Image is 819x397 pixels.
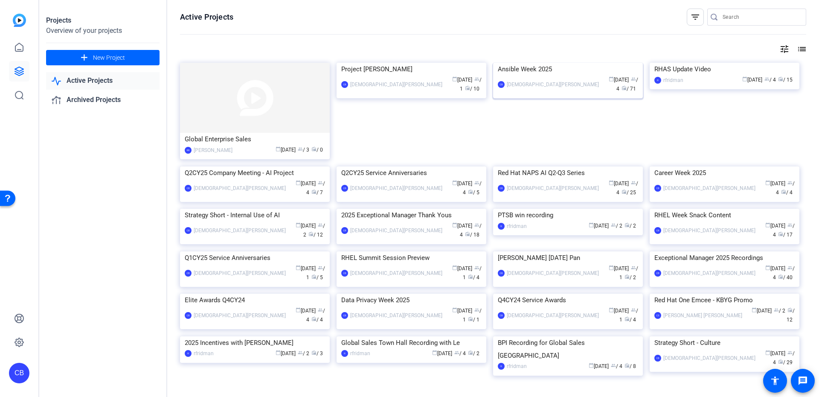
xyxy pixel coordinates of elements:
span: / 4 [764,77,776,83]
div: [DEMOGRAPHIC_DATA][PERSON_NAME] [350,269,442,277]
span: group [631,180,636,185]
span: radio [622,85,627,90]
span: group [631,307,636,312]
mat-icon: accessibility [770,376,780,386]
div: Red Hat One Emcee - KBYG Promo [654,294,795,307]
span: group [787,180,793,185]
mat-icon: filter_list [690,12,700,22]
span: radio [624,222,630,228]
input: Search [723,12,799,22]
span: group [474,76,479,82]
div: Career Week 2025 [654,166,795,179]
span: radio [624,274,630,279]
span: group [774,307,779,312]
span: / 10 [465,86,479,92]
span: calendar_today [276,350,281,355]
div: Ansible Week 2025 [498,63,638,76]
span: [DATE] [276,147,296,153]
div: CB [341,185,348,192]
div: CB [654,227,661,234]
span: New Project [93,53,125,62]
div: CB [654,355,661,362]
div: CS [654,312,661,319]
span: calendar_today [296,222,301,228]
span: radio [468,189,473,194]
span: / 5 [311,274,323,280]
div: CB [185,185,192,192]
span: group [631,76,636,82]
span: calendar_today [609,76,614,82]
div: CB [9,363,29,383]
span: group [318,307,323,312]
span: / 0 [311,147,323,153]
span: group [787,222,793,228]
span: / 29 [778,359,793,365]
span: / 4 [306,181,325,196]
div: [DEMOGRAPHIC_DATA][PERSON_NAME] [350,184,442,193]
div: rfridman [507,222,527,231]
div: CB [498,312,505,319]
mat-icon: add [79,53,90,63]
a: Active Projects [46,72,160,90]
div: CB [185,270,192,277]
span: [DATE] [296,181,316,187]
div: [DEMOGRAPHIC_DATA][PERSON_NAME] [663,226,755,235]
span: / 2 [468,350,479,356]
span: radio [787,307,793,312]
span: calendar_today [752,307,757,312]
h1: Active Projects [180,12,233,22]
div: [PERSON_NAME] [DATE] Pan [498,251,638,264]
span: [DATE] [765,350,785,356]
span: calendar_today [296,180,301,185]
div: R [341,350,348,357]
div: [DEMOGRAPHIC_DATA][PERSON_NAME] [194,226,286,235]
span: calendar_today [452,307,457,312]
div: [DEMOGRAPHIC_DATA][PERSON_NAME] [350,80,442,89]
span: group [318,222,323,228]
span: radio [778,359,783,364]
span: / 4 [773,350,795,365]
span: / 1 [463,266,482,280]
img: blue-gradient.svg [13,14,26,27]
span: calendar_today [276,146,281,152]
span: [DATE] [296,223,316,229]
span: group [474,307,479,312]
div: Q4CY24 Service Awards [498,294,638,307]
div: CB [185,227,192,234]
div: CB [341,312,348,319]
span: group [474,222,479,228]
span: / 17 [778,232,793,238]
span: [DATE] [609,308,629,314]
div: RR [185,147,192,154]
div: Data Privacy Week 2025 [341,294,482,307]
span: / 2 [624,274,636,280]
a: Archived Projects [46,91,160,109]
div: Strategy Short - Culture [654,336,795,349]
div: CB [185,312,192,319]
span: radio [622,189,627,194]
div: Overview of your projects [46,26,160,36]
span: / 8 [624,363,636,369]
span: radio [311,189,317,194]
mat-icon: message [798,376,808,386]
div: Project [PERSON_NAME] [341,63,482,76]
span: calendar_today [296,265,301,270]
span: [DATE] [765,266,785,271]
span: group [318,265,323,270]
div: CB [341,270,348,277]
span: [DATE] [609,266,629,271]
span: group [611,363,616,368]
div: [PERSON_NAME] [194,146,232,155]
div: CB [654,185,661,192]
span: group [764,76,770,82]
div: CB [498,270,505,277]
div: [DEMOGRAPHIC_DATA][PERSON_NAME] [507,269,599,277]
span: / 4 [611,363,622,369]
span: [DATE] [452,77,472,83]
span: calendar_today [609,180,614,185]
span: calendar_today [296,307,301,312]
span: group [454,350,459,355]
span: radio [468,316,473,321]
span: [DATE] [609,181,629,187]
div: 2025 Incentives with [PERSON_NAME] [185,336,325,349]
